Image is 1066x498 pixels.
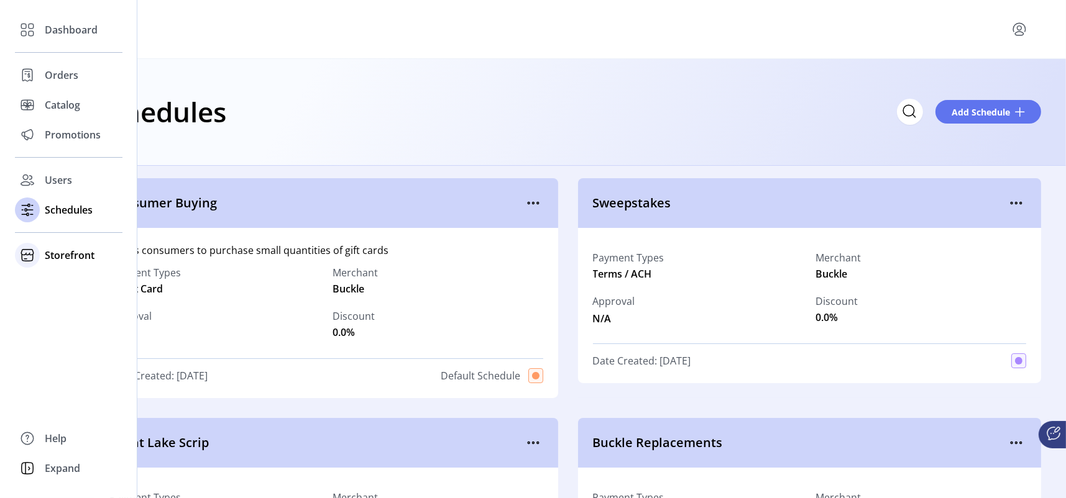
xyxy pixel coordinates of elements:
span: Date Created: [DATE] [109,368,208,383]
span: Schedules [45,202,93,217]
button: Add Schedule [935,100,1041,124]
h1: Schedules [94,90,226,134]
label: Merchant [816,250,861,265]
label: Merchant [333,265,378,280]
span: Terms / ACH [593,266,652,281]
span: Promotions [45,127,101,142]
span: Catalog [45,97,80,112]
span: Users [45,173,72,188]
span: Buckle Replacements [593,433,1007,452]
input: Search [897,99,923,125]
span: Great Lake Scrip [109,433,523,452]
span: Consumer Buying [109,194,523,212]
span: Orders [45,68,78,83]
span: 0.0% [333,325,355,340]
label: Payment Types [109,265,181,280]
button: menu [523,193,543,213]
label: Discount [333,309,375,324]
span: Add Schedule [952,106,1010,119]
span: N/A [593,309,635,326]
button: menu [1006,433,1026,453]
span: Sweepstakes [593,194,1007,212]
span: Buckle [333,281,364,296]
label: Payment Types [593,250,664,265]
span: Default Schedule [441,368,521,383]
span: Date Created: [DATE] [593,353,691,368]
span: Help [45,431,67,446]
span: Storefront [45,248,94,263]
span: Buckle [816,266,847,281]
div: Allows consumers to purchase small quantities of gift cards [109,243,543,258]
span: Approval [593,294,635,309]
span: Dashboard [45,22,98,37]
button: menu [1006,193,1026,213]
label: Discount [816,294,858,309]
button: menu [523,433,543,453]
span: 0.0% [816,310,838,325]
span: Expand [45,461,80,476]
button: menu [1009,19,1029,39]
